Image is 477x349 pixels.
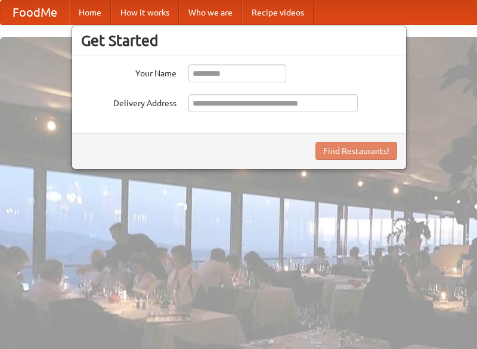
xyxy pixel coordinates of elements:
a: Home [69,1,111,24]
a: FoodMe [1,1,69,24]
a: Who we are [179,1,242,24]
label: Your Name [81,64,176,79]
button: Find Restaurants! [315,142,397,160]
a: Recipe videos [242,1,314,24]
a: How it works [111,1,179,24]
h3: Get Started [81,32,397,50]
label: Delivery Address [81,94,176,109]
